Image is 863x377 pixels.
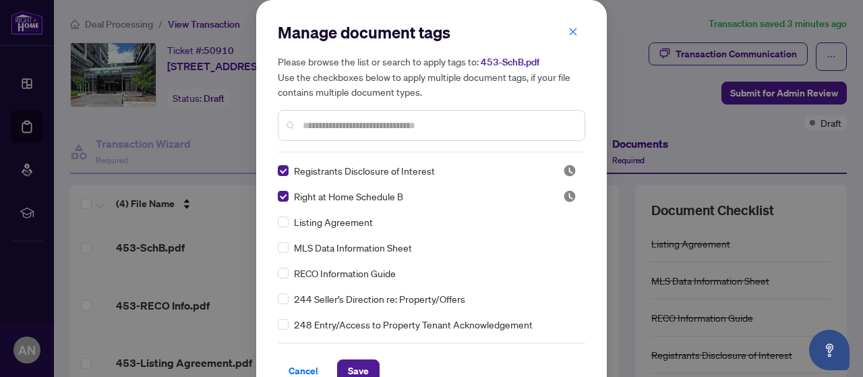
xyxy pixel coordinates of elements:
[278,54,585,99] h5: Please browse the list or search to apply tags to: Use the checkboxes below to apply multiple doc...
[294,240,412,255] span: MLS Data Information Sheet
[294,189,403,204] span: Right at Home Schedule B
[481,56,539,68] span: 453-SchB.pdf
[294,317,533,332] span: 248 Entry/Access to Property Tenant Acknowledgement
[563,164,576,177] img: status
[563,190,576,203] span: Pending Review
[563,190,576,203] img: status
[294,163,435,178] span: Registrants Disclosure of Interest
[294,214,373,229] span: Listing Agreement
[278,22,585,43] h2: Manage document tags
[563,164,576,177] span: Pending Review
[809,330,850,370] button: Open asap
[294,291,465,306] span: 244 Seller’s Direction re: Property/Offers
[294,266,396,281] span: RECO Information Guide
[568,27,578,36] span: close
